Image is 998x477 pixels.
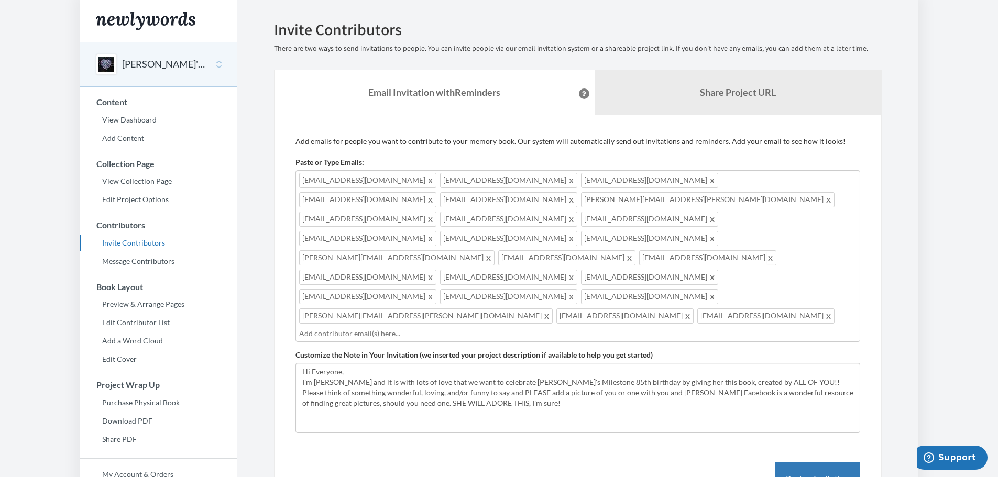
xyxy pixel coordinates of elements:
span: [EMAIL_ADDRESS][DOMAIN_NAME] [639,250,776,265]
a: Edit Project Options [80,192,237,207]
span: [EMAIL_ADDRESS][DOMAIN_NAME] [556,308,694,324]
span: [EMAIL_ADDRESS][DOMAIN_NAME] [581,270,718,285]
span: [EMAIL_ADDRESS][DOMAIN_NAME] [299,231,436,246]
p: There are two ways to send invitations to people. You can invite people via our email invitation ... [274,43,882,54]
a: Add a Word Cloud [80,333,237,349]
span: [PERSON_NAME][EMAIL_ADDRESS][PERSON_NAME][DOMAIN_NAME] [581,192,835,207]
span: [EMAIL_ADDRESS][DOMAIN_NAME] [299,212,436,227]
span: [EMAIL_ADDRESS][DOMAIN_NAME] [299,289,436,304]
span: [EMAIL_ADDRESS][DOMAIN_NAME] [299,270,436,285]
span: [EMAIL_ADDRESS][DOMAIN_NAME] [581,231,718,246]
span: [PERSON_NAME][EMAIL_ADDRESS][PERSON_NAME][DOMAIN_NAME] [299,308,553,324]
h3: Book Layout [81,282,237,292]
iframe: Opens a widget where you can chat to one of our agents [917,446,988,472]
span: [EMAIL_ADDRESS][DOMAIN_NAME] [440,289,577,304]
h2: Invite Contributors [274,21,882,38]
a: Message Contributors [80,253,237,269]
label: Paste or Type Emails: [295,157,364,168]
a: Edit Cover [80,351,237,367]
a: Purchase Physical Book [80,395,237,411]
span: [EMAIL_ADDRESS][DOMAIN_NAME] [581,212,718,227]
span: [EMAIL_ADDRESS][DOMAIN_NAME] [440,192,577,207]
span: [EMAIL_ADDRESS][DOMAIN_NAME] [498,250,635,265]
b: Share Project URL [700,86,776,98]
a: Add Content [80,130,237,146]
span: [EMAIL_ADDRESS][DOMAIN_NAME] [440,231,577,246]
a: Invite Contributors [80,235,237,251]
textarea: Hi Everyone, I'm [PERSON_NAME] and it is with lots of love that we want to celebrate [PERSON_NAME... [295,363,860,433]
a: Edit Contributor List [80,315,237,330]
span: [EMAIL_ADDRESS][DOMAIN_NAME] [581,289,718,304]
h3: Content [81,97,237,107]
a: View Collection Page [80,173,237,189]
h3: Contributors [81,220,237,230]
span: [EMAIL_ADDRESS][DOMAIN_NAME] [299,192,436,207]
strong: Email Invitation with Reminders [368,86,500,98]
label: Customize the Note in Your Invitation (we inserted your project description if available to help ... [295,350,653,360]
span: [EMAIL_ADDRESS][DOMAIN_NAME] [697,308,835,324]
span: [PERSON_NAME][EMAIL_ADDRESS][DOMAIN_NAME] [299,250,495,265]
button: [PERSON_NAME]'S 85th BIRTHDAY [122,58,207,71]
h3: Project Wrap Up [81,380,237,390]
h3: Collection Page [81,159,237,169]
img: Newlywords logo [96,12,195,30]
a: Download PDF [80,413,237,429]
span: [EMAIL_ADDRESS][DOMAIN_NAME] [440,212,577,227]
a: View Dashboard [80,112,237,128]
span: [EMAIL_ADDRESS][DOMAIN_NAME] [299,173,436,188]
a: Share PDF [80,431,237,447]
span: [EMAIL_ADDRESS][DOMAIN_NAME] [581,173,718,188]
span: [EMAIL_ADDRESS][DOMAIN_NAME] [440,173,577,188]
input: Add contributor email(s) here... [299,328,854,339]
a: Preview & Arrange Pages [80,296,237,312]
span: [EMAIL_ADDRESS][DOMAIN_NAME] [440,270,577,285]
p: Add emails for people you want to contribute to your memory book. Our system will automatically s... [295,136,860,147]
